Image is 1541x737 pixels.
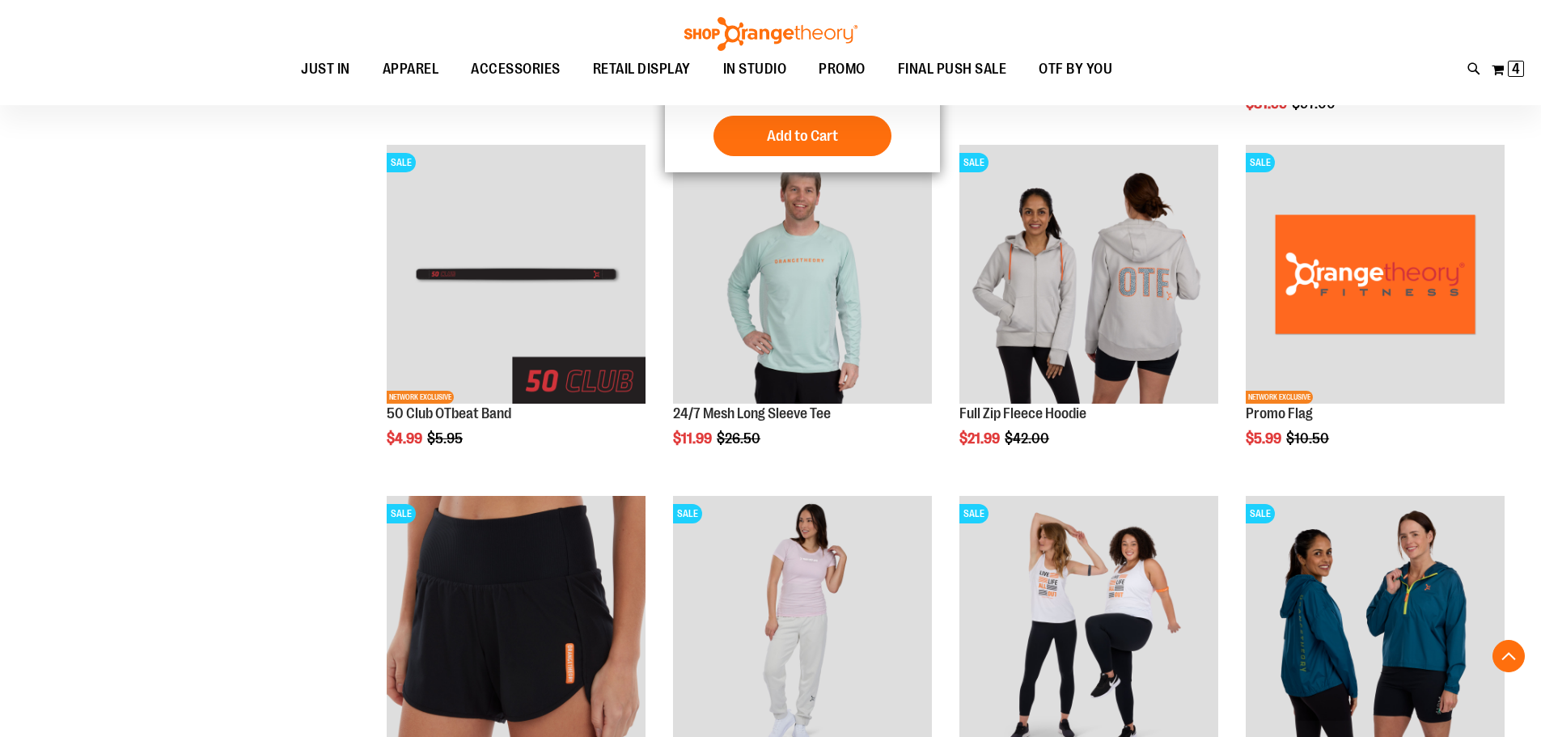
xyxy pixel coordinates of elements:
[723,51,787,87] span: IN STUDIO
[387,405,511,421] a: 50 Club OTbeat Band
[387,153,416,172] span: SALE
[959,430,1002,447] span: $21.99
[366,51,455,88] a: APPAREL
[951,137,1226,488] div: product
[387,504,416,523] span: SALE
[959,145,1218,406] a: Main Image of 1457091SALE
[455,51,577,88] a: ACCESSORIES
[379,137,654,488] div: product
[819,51,866,87] span: PROMO
[577,51,707,88] a: RETAIL DISPLAY
[1238,137,1513,488] div: product
[959,405,1086,421] a: Full Zip Fleece Hoodie
[713,116,891,156] button: Add to Cart
[1005,430,1052,447] span: $42.00
[959,145,1218,404] img: Main Image of 1457091
[383,51,439,87] span: APPAREL
[707,51,803,88] a: IN STUDIO
[1246,145,1505,406] a: Product image for Promo Flag OrangeSALENETWORK EXCLUSIVE
[471,51,561,87] span: ACCESSORIES
[665,137,940,488] div: product
[1246,405,1313,421] a: Promo Flag
[673,145,932,404] img: Main Image of 1457095
[1492,640,1525,672] button: Back To Top
[1246,391,1313,404] span: NETWORK EXCLUSIVE
[673,145,932,406] a: Main Image of 1457095SALE
[673,504,702,523] span: SALE
[387,430,425,447] span: $4.99
[1512,61,1520,77] span: 4
[1246,504,1275,523] span: SALE
[1039,51,1112,87] span: OTF BY YOU
[1246,153,1275,172] span: SALE
[1246,430,1284,447] span: $5.99
[1246,145,1505,404] img: Product image for Promo Flag Orange
[682,17,860,51] img: Shop Orangetheory
[959,504,989,523] span: SALE
[387,145,646,406] a: Main View of 2024 50 Club OTBeat BandSALENETWORK EXCLUSIVE
[593,51,691,87] span: RETAIL DISPLAY
[301,51,350,87] span: JUST IN
[427,430,465,447] span: $5.95
[802,51,882,88] a: PROMO
[387,145,646,404] img: Main View of 2024 50 Club OTBeat Band
[959,153,989,172] span: SALE
[387,391,454,404] span: NETWORK EXCLUSIVE
[285,51,366,88] a: JUST IN
[717,430,763,447] span: $26.50
[898,51,1007,87] span: FINAL PUSH SALE
[1286,430,1331,447] span: $10.50
[673,405,831,421] a: 24/7 Mesh Long Sleeve Tee
[1022,51,1128,88] a: OTF BY YOU
[767,127,838,145] span: Add to Cart
[673,430,714,447] span: $11.99
[882,51,1023,87] a: FINAL PUSH SALE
